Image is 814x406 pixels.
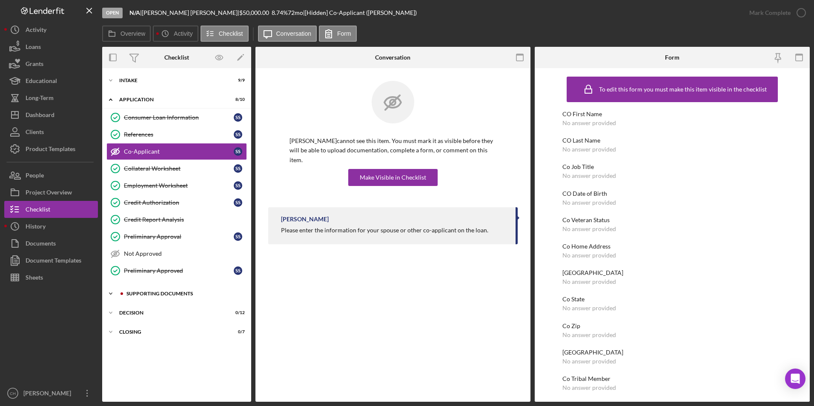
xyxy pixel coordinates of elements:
[124,267,234,274] div: Preliminary Approved
[201,26,249,42] button: Checklist
[26,106,54,126] div: Dashboard
[562,137,782,144] div: CO Last Name
[303,9,417,16] div: | [Hidden] Co-Applicant ([PERSON_NAME])
[4,140,98,157] button: Product Templates
[749,4,791,21] div: Mark Complete
[4,21,98,38] a: Activity
[10,391,16,396] text: CH
[4,106,98,123] button: Dashboard
[4,167,98,184] button: People
[26,72,57,91] div: Educational
[4,38,98,55] button: Loans
[124,250,246,257] div: Not Approved
[562,375,782,382] div: Co Tribal Member
[562,146,616,153] div: No answer provided
[239,9,272,16] div: $50,000.00
[124,148,234,155] div: Co-Applicant
[106,194,247,211] a: Credit AuthorizationSS
[562,111,782,117] div: CO First Name
[229,310,245,315] div: 0 / 12
[234,181,242,190] div: S S
[26,38,41,57] div: Loans
[106,211,247,228] a: Credit Report Analysis
[21,385,77,404] div: [PERSON_NAME]
[26,201,50,220] div: Checklist
[229,329,245,335] div: 0 / 7
[26,89,54,109] div: Long-Term
[4,269,98,286] button: Sheets
[26,55,43,74] div: Grants
[348,169,438,186] button: Make Visible in Checklist
[281,227,488,234] div: Please enter the information for your spouse or other co-applicant on the loan.
[360,169,426,186] div: Make Visible in Checklist
[258,26,317,42] button: Conversation
[562,252,616,259] div: No answer provided
[119,329,224,335] div: Closing
[26,123,44,143] div: Clients
[4,89,98,106] button: Long-Term
[164,54,189,61] div: Checklist
[562,384,616,391] div: No answer provided
[276,30,312,37] label: Conversation
[124,114,234,121] div: Consumer Loan Information
[106,245,247,262] a: Not Approved
[665,54,679,61] div: Form
[106,126,247,143] a: ReferencesSS
[288,9,303,16] div: 72 mo
[562,296,782,303] div: Co State
[106,262,247,279] a: Preliminary ApprovedSS
[229,97,245,102] div: 8 / 10
[119,97,224,102] div: Application
[375,54,410,61] div: Conversation
[4,55,98,72] button: Grants
[562,243,782,250] div: Co Home Address
[562,199,616,206] div: No answer provided
[234,198,242,207] div: S S
[4,201,98,218] button: Checklist
[562,172,616,179] div: No answer provided
[26,235,56,254] div: Documents
[120,30,145,37] label: Overview
[562,332,616,338] div: No answer provided
[124,233,234,240] div: Preliminary Approval
[319,26,357,42] button: Form
[102,26,151,42] button: Overview
[129,9,140,16] b: N/A
[4,218,98,235] button: History
[229,78,245,83] div: 9 / 9
[106,143,247,160] a: Co-ApplicantSS
[234,266,242,275] div: S S
[785,369,805,389] div: Open Intercom Messenger
[26,21,46,40] div: Activity
[4,385,98,402] button: CH[PERSON_NAME]
[26,167,44,186] div: People
[337,30,351,37] label: Form
[126,291,241,296] div: Supporting Documents
[124,131,234,138] div: References
[26,184,72,203] div: Project Overview
[106,177,247,194] a: Employment WorksheetSS
[562,358,616,365] div: No answer provided
[562,163,782,170] div: Co Job Title
[741,4,810,21] button: Mark Complete
[26,218,46,237] div: History
[4,252,98,269] button: Document Templates
[562,269,782,276] div: [GEOGRAPHIC_DATA]
[562,217,782,223] div: Co Veteran Status
[4,72,98,89] button: Educational
[4,184,98,201] button: Project Overview
[234,147,242,156] div: S S
[562,226,616,232] div: No answer provided
[4,123,98,140] button: Clients
[4,235,98,252] button: Documents
[106,160,247,177] a: Collateral WorksheetSS
[234,232,242,241] div: S S
[272,9,288,16] div: 8.74 %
